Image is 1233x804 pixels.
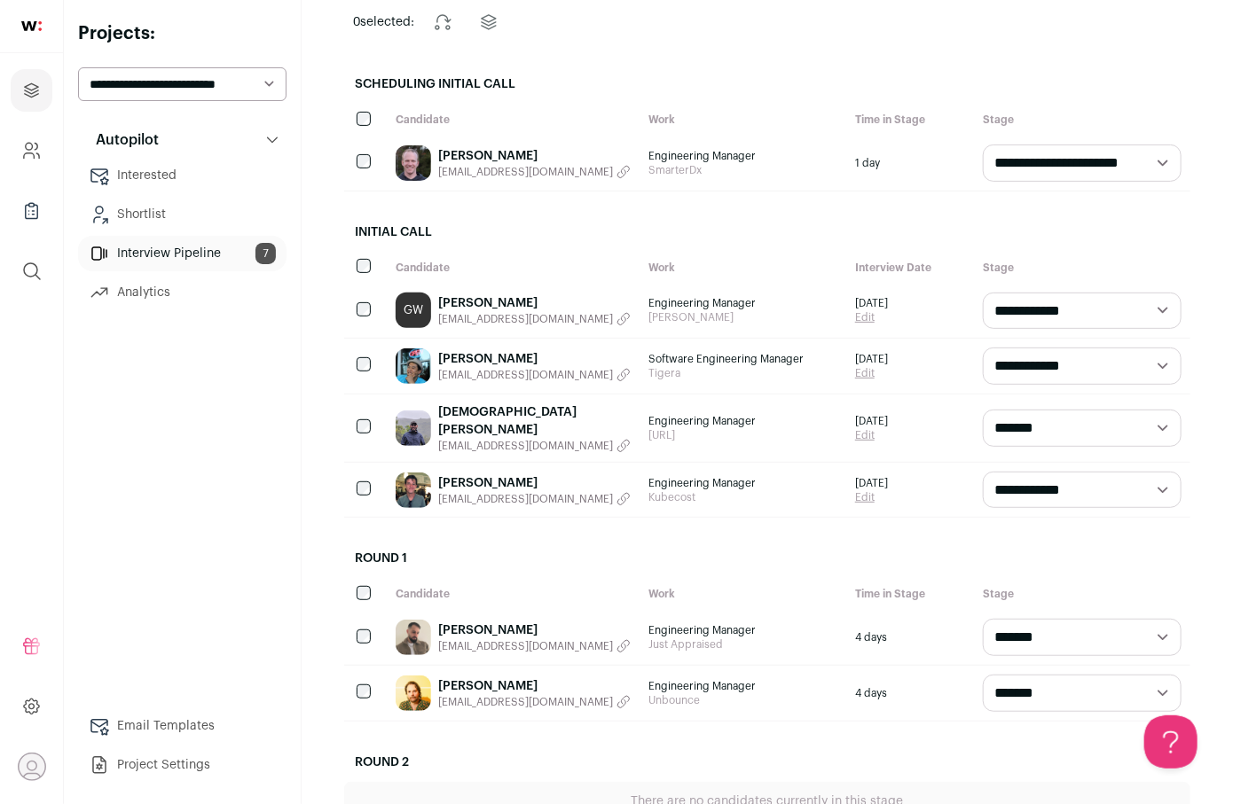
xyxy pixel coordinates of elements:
span: Unbounce [648,693,837,707]
span: [URL] [648,428,837,442]
a: Interview Pipeline7 [78,236,287,271]
a: [DEMOGRAPHIC_DATA][PERSON_NAME] [438,403,631,439]
span: [EMAIL_ADDRESS][DOMAIN_NAME] [438,368,613,382]
a: Edit [855,366,888,380]
button: [EMAIL_ADDRESS][DOMAIN_NAME] [438,165,631,179]
img: wellfound-shorthand-0d5821cbd27db2630d0214b213865d53afaa358527fdda9d0ea32b1df1b89c2c.svg [21,21,42,31]
a: GW [396,293,431,328]
a: Company Lists [11,190,52,232]
button: [EMAIL_ADDRESS][DOMAIN_NAME] [438,368,631,382]
button: [EMAIL_ADDRESS][DOMAIN_NAME] [438,439,631,453]
span: [EMAIL_ADDRESS][DOMAIN_NAME] [438,639,613,653]
span: [DATE] [855,476,888,490]
div: Work [640,252,846,284]
div: 1 day [846,136,974,191]
div: Candidate [387,104,640,136]
a: [PERSON_NAME] [438,350,631,368]
a: Edit [855,310,888,324]
a: Analytics [78,275,287,310]
span: Engineering Manager [648,623,837,637]
div: 4 days [846,610,974,665]
p: Autopilot [85,129,159,151]
span: 7 [255,243,276,264]
a: [PERSON_NAME] [438,294,631,312]
span: Engineering Manager [648,679,837,693]
span: Engineering Manager [648,476,837,490]
img: a7cb2cba16a72abd27fbf5c93cc1b07cb003d67e89c25ed341f126c5a426b412.jpg [396,348,431,384]
span: Engineering Manager [648,414,837,428]
div: Candidate [387,252,640,284]
iframe: Help Scout Beacon - Open [1144,715,1198,769]
button: [EMAIL_ADDRESS][DOMAIN_NAME] [438,492,631,506]
div: Time in Stage [846,578,974,610]
div: Stage [974,252,1190,284]
div: Stage [974,578,1190,610]
span: [DATE] [855,352,888,366]
img: 76df77dd4b32ae5256a76b51dd0c2486bae9adfd1223cfd502cfe1fc54756d39.jpg [396,410,431,446]
h2: Projects: [78,21,287,46]
div: 4 days [846,666,974,721]
img: 4369e859f317f7a81721b2a1b74213b25dceb17e0101bba42138eaadd9fb06a8.jpg [396,145,431,181]
span: Kubecost [648,490,837,504]
a: Edit [855,428,888,442]
button: [EMAIL_ADDRESS][DOMAIN_NAME] [438,312,631,326]
div: Work [640,578,846,610]
div: Candidate [387,578,640,610]
span: SmarterDx [648,163,837,177]
h2: Round 1 [344,539,1190,578]
div: Work [640,104,846,136]
a: Interested [78,158,287,193]
button: Open dropdown [18,753,46,781]
a: [PERSON_NAME] [438,621,631,639]
span: [EMAIL_ADDRESS][DOMAIN_NAME] [438,165,613,179]
a: Shortlist [78,197,287,232]
span: [DATE] [855,296,888,310]
a: [PERSON_NAME] [438,147,631,165]
h2: Round 2 [344,743,1190,782]
img: d354ed3197c7011205e7f384e19ffbd7390e9a466e57154356379f32afe85b40.jpg [396,675,431,711]
span: [EMAIL_ADDRESS][DOMAIN_NAME] [438,312,613,326]
span: Just Appraised [648,637,837,652]
span: [EMAIL_ADDRESS][DOMAIN_NAME] [438,439,613,453]
a: Edit [855,490,888,504]
span: Software Engineering Manager [648,352,837,366]
img: d094ac3e98f3dbd83d7790ad8b982207780ae207e7ee5be5dbe2967e82b14c40.jpg [396,472,431,508]
span: 0 [353,16,360,28]
button: [EMAIL_ADDRESS][DOMAIN_NAME] [438,639,631,653]
a: Projects [11,69,52,112]
div: Time in Stage [846,104,974,136]
a: Email Templates [78,708,287,744]
button: Autopilot [78,122,287,158]
a: [PERSON_NAME] [438,474,631,492]
span: Engineering Manager [648,296,837,310]
button: Change stage [421,1,464,43]
a: Project Settings [78,747,287,783]
a: [PERSON_NAME] [438,677,631,695]
span: selected: [353,13,414,31]
a: Company and ATS Settings [11,129,52,172]
h2: Scheduling Initial Call [344,65,1190,104]
h2: Initial Call [344,213,1190,252]
span: Tigera [648,366,837,380]
span: [EMAIL_ADDRESS][DOMAIN_NAME] [438,492,613,506]
span: [EMAIL_ADDRESS][DOMAIN_NAME] [438,695,613,709]
button: [EMAIL_ADDRESS][DOMAIN_NAME] [438,695,631,709]
span: [DATE] [855,414,888,428]
div: Stage [974,104,1190,136]
span: [PERSON_NAME] [648,310,837,324]
div: Interview Date [846,252,974,284]
img: 4566eaa16ee65ee64ddd9604e7f6ed2e99f3f99b54fa68c2bf5235f499e23f5c.jpg [396,620,431,655]
span: Engineering Manager [648,149,837,163]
